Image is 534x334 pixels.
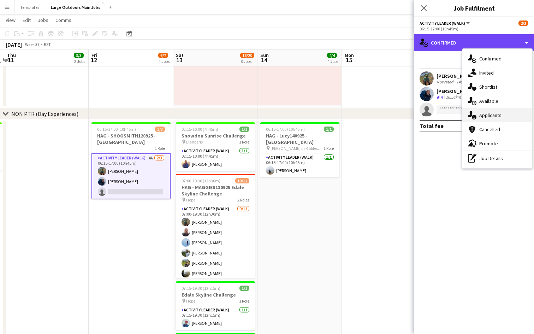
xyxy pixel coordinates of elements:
[155,127,165,132] span: 2/3
[327,59,338,64] div: 4 Jobs
[462,94,532,108] div: Available
[260,122,339,177] app-job-card: 06:15-17:00 (10h45m)1/1HAG - Lucy140925 - [GEOGRAPHIC_DATA] [PERSON_NAME] in Ribblesdale [GEOGRAP...
[3,16,18,25] a: View
[260,133,339,145] h3: HAG - Lucy140925 - [GEOGRAPHIC_DATA]
[239,298,249,304] span: 1 Role
[462,151,532,165] div: Job Details
[176,281,255,330] app-job-card: 07:15-19:30 (12h15m)1/1Edale Skyline Challenge Hope1 RoleActivity Leader (Walk)1/107:15-19:30 (12...
[239,139,249,145] span: 1 Role
[344,56,354,64] span: 15
[414,34,534,51] div: Confirmed
[235,178,249,183] span: 10/12
[158,53,168,58] span: 6/7
[437,73,474,79] div: [PERSON_NAME]
[182,178,220,183] span: 07:00-19:30 (12h30m)
[186,139,203,145] span: Llanberis
[437,79,455,84] div: Not rated
[91,52,97,58] span: Fri
[237,197,249,203] span: 2 Roles
[91,122,171,199] app-job-card: 06:15-17:00 (10h45m)2/3HAG - SHOOSMITH120925 - [GEOGRAPHIC_DATA]1 RoleActivity Leader (Walk)4A2/3...
[53,16,74,25] a: Comms
[97,127,136,132] span: 06:15-17:00 (10h45m)
[155,146,165,151] span: 1 Role
[259,56,269,64] span: 14
[239,286,249,291] span: 1/1
[74,53,84,58] span: 3/3
[462,52,532,66] div: Confirmed
[186,197,195,203] span: Hope
[420,20,471,26] button: Activity Leader (Walk)
[176,122,255,171] app-job-card: 02:15-10:00 (7h45m)1/1Snowdon Sunrise Challenge Llanberis1 RoleActivity Leader (Walk)1/102:15-10:...
[444,94,462,100] div: 165.6km
[6,41,22,48] div: [DATE]
[45,0,106,14] button: Large Outdoors Main Jobs
[182,127,218,132] span: 02:15-10:00 (7h45m)
[260,52,269,58] span: Sun
[462,80,532,94] div: Shortlist
[176,147,255,171] app-card-role: Activity Leader (Walk)1/102:15-10:00 (7h45m)[PERSON_NAME]
[455,79,473,84] div: 148.9km
[176,133,255,139] h3: Snowdon Sunrise Challenge
[38,17,48,23] span: Jobs
[6,56,16,64] span: 11
[241,59,254,64] div: 8 Jobs
[14,0,45,14] button: Templates
[55,17,71,23] span: Comms
[182,286,220,291] span: 07:15-19:30 (12h15m)
[420,20,465,26] span: Activity Leader (Walk)
[91,133,171,145] h3: HAG - SHOOSMITH120925 - [GEOGRAPHIC_DATA]
[414,4,534,13] h3: Job Fulfilment
[20,16,34,25] a: Edit
[462,136,532,151] div: Promote
[91,153,171,199] app-card-role: Activity Leader (Walk)4A2/306:15-17:00 (10h45m)[PERSON_NAME][PERSON_NAME]
[437,88,474,94] div: [PERSON_NAME]
[327,53,337,58] span: 4/4
[11,110,78,117] div: NON PTR (Day Experiences)
[324,127,334,132] span: 1/1
[176,174,255,279] app-job-card: 07:00-19:30 (12h30m)10/12HAG - MAGGIES130925 Edale Skyline Challenge Hope2 RolesActivity Leader (...
[462,66,532,80] div: Invited
[176,205,255,332] app-card-role: Activity Leader (Walk)9/1107:00-19:30 (12h30m)[PERSON_NAME][PERSON_NAME][PERSON_NAME][PERSON_NAME...
[266,127,305,132] span: 06:15-17:00 (10h45m)
[260,153,339,177] app-card-role: Activity Leader (Walk)1/106:15-17:00 (10h45m)[PERSON_NAME]
[175,56,184,64] span: 13
[23,17,31,23] span: Edit
[240,53,254,58] span: 18/20
[176,306,255,330] app-card-role: Activity Leader (Walk)1/107:15-19:30 (12h15m)[PERSON_NAME]
[239,127,249,132] span: 1/1
[35,16,51,25] a: Jobs
[176,184,255,197] h3: HAG - MAGGIES130925 Edale Skyline Challenge
[90,56,97,64] span: 12
[44,42,51,47] div: BST
[186,298,195,304] span: Hope
[159,59,170,64] div: 4 Jobs
[7,52,16,58] span: Thu
[462,122,532,136] div: Cancelled
[518,20,528,26] span: 2/3
[74,59,85,64] div: 2 Jobs
[324,146,334,151] span: 1 Role
[176,52,184,58] span: Sat
[6,17,16,23] span: View
[176,292,255,298] h3: Edale Skyline Challenge
[345,52,354,58] span: Mon
[462,108,532,122] div: Applicants
[441,94,443,100] span: 4
[23,42,41,47] span: Week 37
[420,122,444,129] div: Total fee
[271,146,324,151] span: [PERSON_NAME] in Ribblesdale [GEOGRAPHIC_DATA]
[420,26,528,31] div: 06:15-17:00 (10h45m)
